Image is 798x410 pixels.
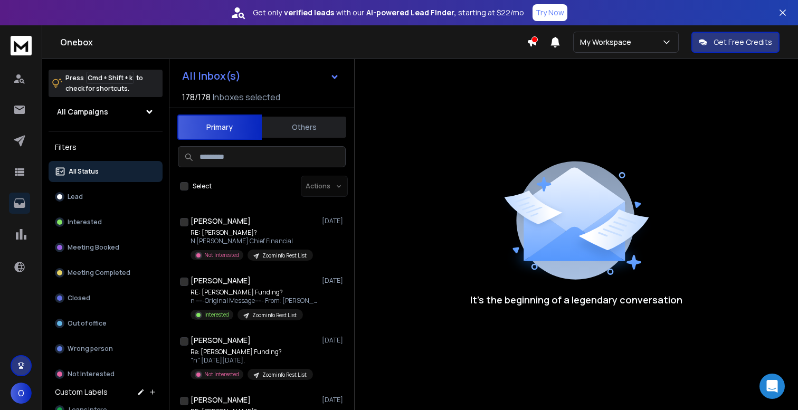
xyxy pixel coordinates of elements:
p: RE: [PERSON_NAME]? [191,228,313,237]
h3: Inboxes selected [213,91,280,103]
p: [DATE] [322,396,346,404]
button: Wrong person [49,338,163,359]
p: RE: [PERSON_NAME] Funding? [191,288,317,297]
p: It’s the beginning of a legendary conversation [470,292,682,307]
button: Out of office [49,313,163,334]
p: [DATE] [322,336,346,345]
p: Not Interested [204,370,239,378]
p: Interested [68,218,102,226]
p: Zoominfo Rest List [252,311,297,319]
p: Press to check for shortcuts. [65,73,143,94]
h1: [PERSON_NAME] [191,335,251,346]
span: 178 / 178 [182,91,211,103]
h1: All Inbox(s) [182,71,241,81]
p: Out of office [68,319,107,328]
button: Interested [49,212,163,233]
button: Get Free Credits [691,32,780,53]
h1: All Campaigns [57,107,108,117]
span: Cmd + Shift + k [86,72,134,84]
p: Interested [204,311,229,319]
div: Open Intercom Messenger [759,374,785,399]
p: My Workspace [580,37,635,47]
p: Zoominfo Rest List [262,252,307,260]
p: "n" [DATE][DATE], [191,356,313,365]
p: Meeting Completed [68,269,130,277]
h1: Onebox [60,36,527,49]
p: Not Interested [204,251,239,259]
p: Wrong person [68,345,113,353]
strong: verified leads [284,7,334,18]
h1: [PERSON_NAME] [191,395,251,405]
h1: [PERSON_NAME] [191,275,251,286]
p: Get only with our starting at $22/mo [253,7,524,18]
button: Try Now [533,4,567,21]
button: O [11,383,32,404]
button: Meeting Booked [49,237,163,258]
label: Select [193,182,212,190]
button: Closed [49,288,163,309]
p: All Status [69,167,99,176]
h3: Filters [49,140,163,155]
p: [DATE] [322,276,346,285]
p: n -----Original Message----- From: [PERSON_NAME] [191,297,317,305]
img: logo [11,36,32,55]
p: Re: [PERSON_NAME] Funding? [191,348,313,356]
button: Meeting Completed [49,262,163,283]
button: All Campaigns [49,101,163,122]
button: All Inbox(s) [174,65,348,87]
p: Zoominfo Rest List [262,371,307,379]
h3: Custom Labels [55,387,108,397]
button: Not Interested [49,364,163,385]
button: Primary [177,115,262,140]
h1: [PERSON_NAME] [191,216,251,226]
p: [DATE] [322,217,346,225]
p: Not Interested [68,370,115,378]
p: Try Now [536,7,564,18]
button: Others [262,116,346,139]
strong: AI-powered Lead Finder, [366,7,456,18]
p: Lead [68,193,83,201]
p: Closed [68,294,90,302]
p: Meeting Booked [68,243,119,252]
p: Get Free Credits [714,37,772,47]
p: N [PERSON_NAME] Chief Financial [191,237,313,245]
button: Lead [49,186,163,207]
button: All Status [49,161,163,182]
